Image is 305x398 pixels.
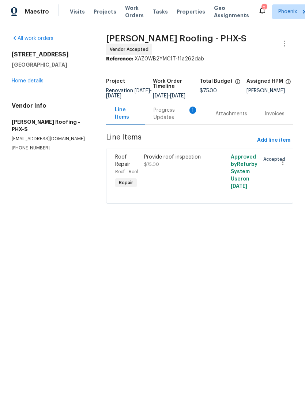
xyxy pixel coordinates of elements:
[94,8,116,15] span: Projects
[12,51,89,58] h2: [STREET_ADDRESS]
[12,118,89,133] h5: [PERSON_NAME] Roofing - PHX-S
[170,93,185,98] span: [DATE]
[214,4,249,19] span: Geo Assignments
[70,8,85,15] span: Visits
[235,79,241,88] span: The total cost of line items that have been proposed by Opendoor. This sum includes line items th...
[12,36,53,41] a: All work orders
[263,156,288,163] span: Accepted
[231,155,257,189] span: Approved by Refurby System User on
[110,46,151,53] span: Vendor Accepted
[106,88,152,98] span: -
[189,107,196,114] div: 1
[215,110,247,118] div: Attachments
[200,79,233,84] h5: Total Budget
[177,8,205,15] span: Properties
[12,145,89,151] p: [PHONE_NUMBER]
[115,106,136,121] div: Line Items
[106,134,254,147] span: Line Items
[254,134,293,147] button: Add line item
[115,155,130,167] span: Roof Repair
[12,61,89,68] h5: [GEOGRAPHIC_DATA]
[106,88,152,98] span: Renovation
[144,162,159,167] span: $75.00
[152,9,168,14] span: Tasks
[154,107,198,121] div: Progress Updates
[144,153,212,161] div: Provide roof inspection
[12,136,89,142] p: [EMAIL_ADDRESS][DOMAIN_NAME]
[153,79,200,89] h5: Work Order Timeline
[231,184,247,189] span: [DATE]
[265,110,285,118] div: Invoices
[125,4,144,19] span: Work Orders
[12,102,89,109] h4: Vendor Info
[106,79,125,84] h5: Project
[246,79,283,84] h5: Assigned HPM
[278,8,297,15] span: Phoenix
[261,4,267,12] div: 9
[106,56,133,62] b: Reference:
[115,170,138,174] span: Roof - Roof
[153,93,185,98] span: -
[106,55,293,63] div: XAZ0WB2YMC1T-f1a262dab
[135,88,150,93] span: [DATE]
[153,93,168,98] span: [DATE]
[285,79,291,88] span: The hpm assigned to this work order.
[257,136,290,145] span: Add line item
[25,8,49,15] span: Maestro
[116,179,136,186] span: Repair
[106,93,121,98] span: [DATE]
[106,34,246,43] span: [PERSON_NAME] Roofing - PHX-S
[12,78,44,83] a: Home details
[200,88,217,93] span: $75.00
[246,88,293,93] div: [PERSON_NAME]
